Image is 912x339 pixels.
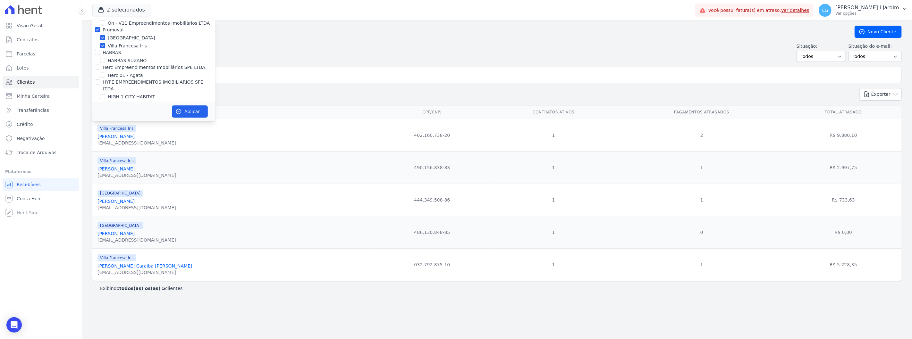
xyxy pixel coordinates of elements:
[17,51,35,57] span: Parcelas
[489,106,618,119] th: Contratos Ativos
[785,248,902,281] td: R$ 5.228,35
[376,106,489,119] th: CPF/CNPJ
[3,192,79,205] a: Conta Hent
[92,106,376,119] th: Nome
[3,19,79,32] a: Visão Geral
[17,37,38,43] span: Contratos
[97,237,176,243] div: [EMAIL_ADDRESS][DOMAIN_NAME]
[618,106,785,119] th: Pagamentos Atrasados
[376,248,489,281] td: 032.792.875-10
[17,135,45,142] span: Negativação
[17,107,49,113] span: Transferências
[97,172,176,178] div: [EMAIL_ADDRESS][DOMAIN_NAME]
[108,57,147,64] label: HABRAS SUZANO
[103,27,123,32] label: Promoval
[618,216,785,248] td: 0
[785,151,902,184] td: R$ 2.997,75
[97,134,135,139] a: [PERSON_NAME]
[376,184,489,216] td: 444.349.508-86
[17,22,42,29] span: Visão Geral
[119,286,165,291] b: todos(as) os(as) 5
[3,118,79,131] a: Crédito
[97,166,135,171] a: [PERSON_NAME]
[3,104,79,117] a: Transferências
[97,125,136,132] span: Villa Francesa Iris
[103,79,203,91] label: HYPE EMPREENDIMENTOS IMOBILIARIOS SPE LTDA
[103,50,121,55] label: HABRAS
[785,106,902,119] th: Total Atrasado
[108,20,210,27] label: On - V11 Empreendimentos Imobiliários LTDA
[100,285,182,292] p: Exibindo clientes
[3,76,79,88] a: Clientes
[376,119,489,151] td: 402.160.738-20
[3,178,79,191] a: Recebíveis
[17,65,29,71] span: Lotes
[97,222,143,229] span: [GEOGRAPHIC_DATA]
[97,140,176,146] div: [EMAIL_ADDRESS][DOMAIN_NAME]
[97,231,135,236] a: [PERSON_NAME]
[708,7,809,14] span: Você possui fatura(s) em atraso.
[797,43,846,50] label: Situação:
[103,65,207,70] label: Herc Empreendimentos Imobiliários SPE LTDA.
[97,254,136,261] span: Villa Francesa Iris
[859,88,902,101] button: Exportar
[97,269,192,276] div: [EMAIL_ADDRESS][DOMAIN_NAME]
[3,47,79,60] a: Parcelas
[6,317,22,333] div: Open Intercom Messenger
[92,26,844,37] h2: Clientes
[108,72,143,79] label: Herc 01 - Agata
[822,8,828,12] span: LG
[376,216,489,248] td: 486.130.848-85
[849,43,902,50] label: Situação do e-mail:
[3,33,79,46] a: Contratos
[97,263,192,269] a: [PERSON_NAME] Caraiba [PERSON_NAME]
[97,157,136,164] span: Villa Francesa Iris
[618,184,785,216] td: 1
[17,79,35,85] span: Clientes
[835,4,899,11] p: [PERSON_NAME] i Jardim
[785,216,902,248] td: R$ 0,00
[489,216,618,248] td: 1
[376,151,489,184] td: 490.156.838-83
[3,90,79,103] a: Minha Carteira
[489,119,618,151] td: 1
[172,105,208,118] button: Aplicar
[97,199,135,204] a: [PERSON_NAME]
[785,184,902,216] td: R$ 733,63
[17,93,50,99] span: Minha Carteira
[3,132,79,145] a: Negativação
[97,204,176,211] div: [EMAIL_ADDRESS][DOMAIN_NAME]
[17,149,56,156] span: Troca de Arquivos
[489,248,618,281] td: 1
[5,168,77,176] div: Plataformas
[3,146,79,159] a: Troca de Arquivos
[92,4,150,16] button: 2 selecionados
[3,62,79,74] a: Lotes
[17,181,41,188] span: Recebíveis
[814,1,912,19] button: LG [PERSON_NAME] i Jardim Ver opções
[489,151,618,184] td: 1
[17,121,33,128] span: Crédito
[855,26,902,38] a: Novo Cliente
[618,151,785,184] td: 1
[618,248,785,281] td: 1
[108,94,155,100] label: HIGH 1 CITY HABITAT
[108,43,147,49] label: Villa Francesa Iris
[781,8,809,13] a: Ver detalhes
[618,119,785,151] td: 2
[785,119,902,151] td: R$ 9.880,10
[97,190,143,197] span: [GEOGRAPHIC_DATA]
[104,69,899,81] input: Buscar por nome, CPF ou e-mail
[835,11,899,16] p: Ver opções
[17,195,42,202] span: Conta Hent
[108,35,155,41] label: [GEOGRAPHIC_DATA]
[489,184,618,216] td: 1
